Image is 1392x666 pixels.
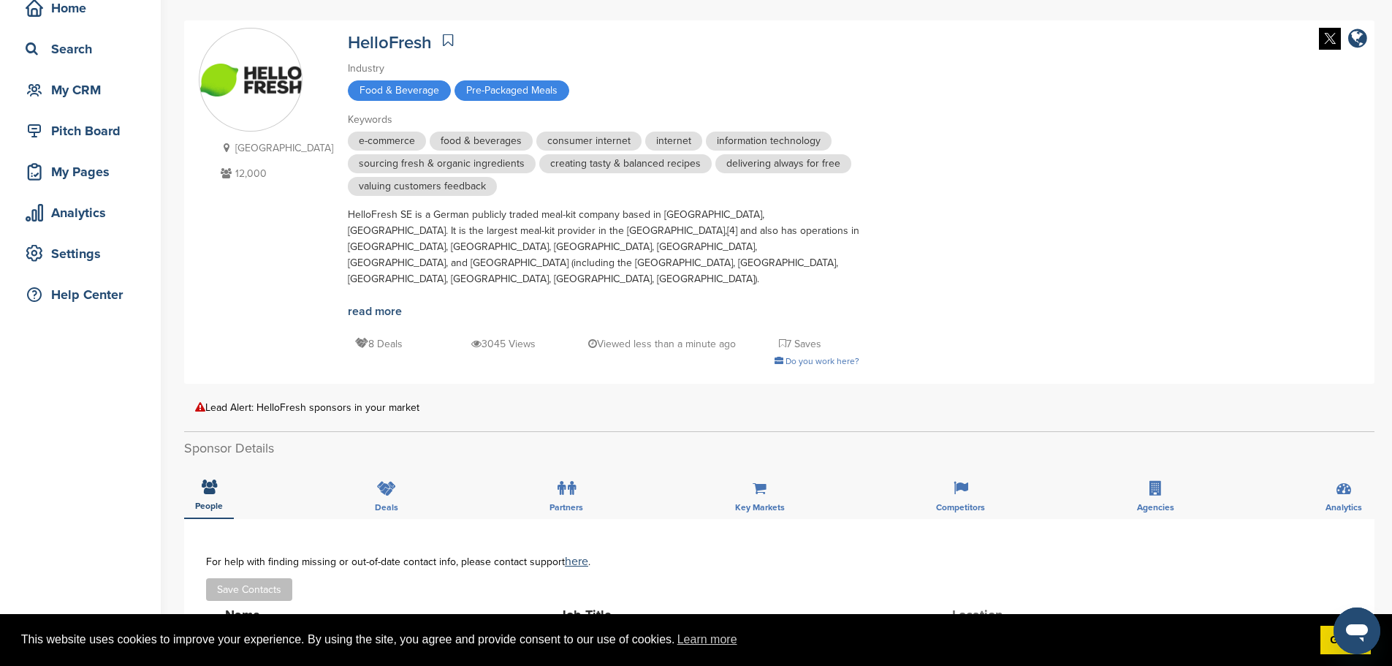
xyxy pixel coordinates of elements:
[1319,28,1341,50] img: Twitter white
[1348,28,1367,52] a: company link
[22,200,146,226] div: Analytics
[199,64,302,97] img: Sponsorpitch & HelloFresh
[15,196,146,230] a: Analytics
[15,237,146,270] a: Settings
[348,112,859,128] div: Keywords
[565,554,588,569] a: here
[936,503,985,512] span: Competitors
[15,32,146,66] a: Search
[22,36,146,62] div: Search
[645,132,702,151] span: internet
[775,356,859,366] a: Do you work here?
[217,139,333,157] p: [GEOGRAPHIC_DATA]
[549,503,583,512] span: Partners
[21,629,1309,651] span: This website uses cookies to improve your experience. By using the site, you agree and provide co...
[195,502,223,510] span: People
[1137,503,1174,512] span: Agencies
[348,32,432,53] a: HelloFresh
[735,503,785,512] span: Key Markets
[15,155,146,189] a: My Pages
[348,154,536,173] span: sourcing fresh & organic ingredients
[471,335,536,353] p: 3045 Views
[15,278,146,311] a: Help Center
[225,608,386,621] div: Name
[786,356,859,366] span: Do you work here?
[15,73,146,107] a: My CRM
[715,154,851,173] span: delivering always for free
[348,61,859,77] div: Industry
[355,335,403,353] p: 8 Deals
[22,77,146,103] div: My CRM
[588,335,736,353] p: Viewed less than a minute ago
[22,241,146,267] div: Settings
[348,80,451,101] span: Food & Beverage
[217,164,333,183] p: 12,000
[15,114,146,148] a: Pitch Board
[1320,626,1371,655] a: dismiss cookie message
[22,281,146,308] div: Help Center
[1326,503,1362,512] span: Analytics
[22,118,146,144] div: Pitch Board
[779,335,821,353] p: 7 Saves
[195,402,1364,413] div: Lead Alert: HelloFresh sponsors in your market
[348,304,402,319] a: read more
[1334,608,1380,654] iframe: Button to launch messaging window
[348,177,497,196] span: valuing customers feedback
[706,132,832,151] span: information technology
[952,608,1062,621] div: Location
[348,207,859,320] div: HelloFresh SE is a German publicly traded meal-kit company based in [GEOGRAPHIC_DATA], [GEOGRAPHI...
[206,578,292,601] button: Save Contacts
[560,608,779,621] div: Job Title
[675,629,739,651] a: learn more about cookies
[22,159,146,185] div: My Pages
[539,154,712,173] span: creating tasty & balanced recipes
[375,503,398,512] span: Deals
[430,132,533,151] span: food & beverages
[184,439,1374,458] h2: Sponsor Details
[455,80,569,101] span: Pre-Packaged Meals
[348,132,426,151] span: e-commerce
[206,556,1353,567] div: For help with finding missing or out-of-date contact info, please contact support .
[536,132,642,151] span: consumer internet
